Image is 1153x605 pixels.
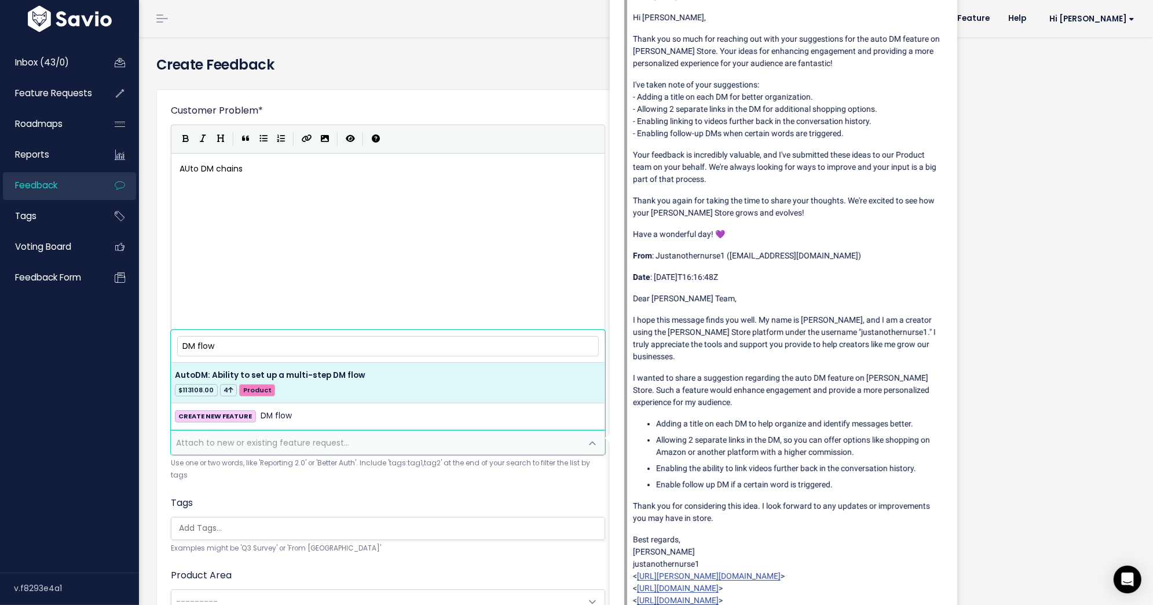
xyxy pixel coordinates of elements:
[633,293,943,305] p: Dear [PERSON_NAME] Team,
[633,149,943,185] p: Your feedback is incredibly valuable, and I've submitted these ideas to our Product team on your ...
[171,542,605,555] small: Examples might be 'Q3 Survey' or 'From [GEOGRAPHIC_DATA]'
[195,130,212,148] button: Italic
[255,130,272,148] button: Generic List
[272,130,290,148] button: Numbered List
[1035,10,1144,28] a: Hi [PERSON_NAME]
[171,457,605,482] small: Use one or two words, like 'Reporting 2.0' or 'Better Auth'. Include 'tags:tag1,tag2' at the end ...
[633,272,650,282] strong: Date
[637,571,781,581] a: [URL][PERSON_NAME][DOMAIN_NAME]
[656,434,943,458] li: Allowing 2 separate links in the DM, so you can offer options like shopping on Amazon or another ...
[633,79,943,140] p: I've taken note of your suggestions: - Adding a title on each DM for better organization. - Allow...
[174,522,616,534] input: Add Tags...
[633,271,943,283] p: : [DATE]T16:16:48Z
[3,203,96,229] a: Tags
[656,462,943,475] li: Enabling the ability to link videos further back in the conversation history.
[15,87,92,99] span: Feature Requests
[3,49,96,76] a: Inbox (43/0)
[633,228,943,240] p: Have a wonderful day! 💜
[342,130,359,148] button: Toggle Preview
[175,370,365,381] span: AutoDM: Ability to set up a multi-step DM flow
[633,314,943,363] p: I hope this message finds you well. My name is [PERSON_NAME], and I am a creator using the [PERSO...
[3,172,96,199] a: Feedback
[239,384,275,396] span: Product
[633,250,943,262] p: : Justanothernurse1 ([EMAIL_ADDRESS][DOMAIN_NAME])
[633,12,943,24] p: Hi [PERSON_NAME],
[3,141,96,168] a: Reports
[3,111,96,137] a: Roadmaps
[171,568,232,582] label: Product Area
[237,130,255,148] button: Quote
[633,33,943,70] p: Thank you so much for reaching out with your suggestions for the auto DM feature on [PERSON_NAME]...
[298,130,316,148] button: Create Link
[14,573,139,603] div: v.f8293e4a1
[3,234,96,260] a: Voting Board
[15,148,49,161] span: Reports
[15,179,57,191] span: Feedback
[637,584,719,593] a: [URL][DOMAIN_NAME]
[177,130,195,148] button: Bold
[1049,14,1134,23] span: Hi [PERSON_NAME]
[337,132,338,146] i: |
[633,500,943,524] p: Thank you for considering this idea. I look forward to any updates or improvements you may have i...
[156,54,1136,75] h4: Create Feedback
[15,240,71,253] span: Voting Board
[171,104,263,118] label: Customer Problem
[220,384,237,396] span: 4
[633,251,652,260] strong: From
[1114,566,1141,593] div: Open Intercom Messenger
[363,132,364,146] i: |
[633,372,943,409] p: I wanted to share a suggestion regarding the auto DM feature on [PERSON_NAME] Store. Such a featu...
[999,10,1035,27] a: Help
[178,411,252,421] strong: CREATE NEW FEATURE
[261,409,292,423] span: DM flow
[293,132,294,146] i: |
[180,163,243,174] span: AUto DM chains
[171,496,193,510] label: Tags
[15,210,36,222] span: Tags
[15,56,69,68] span: Inbox (43/0)
[175,384,218,396] span: $113108.00
[367,130,385,148] button: Markdown Guide
[637,596,719,605] a: [URL][DOMAIN_NAME]
[233,132,234,146] i: |
[212,130,229,148] button: Heading
[15,271,81,283] span: Feedback form
[656,418,943,430] li: Adding a title on each DM to help organize and identify messages better.
[3,264,96,291] a: Feedback form
[25,6,115,32] img: logo-white.9d6f32f41409.svg
[15,118,63,130] span: Roadmaps
[633,195,943,219] p: Thank you again for taking the time to share your thoughts. We're excited to see how your [PERSON...
[316,130,334,148] button: Import an image
[3,80,96,107] a: Feature Requests
[176,437,349,449] span: Attach to new or existing feature request...
[656,479,943,491] li: Enable follow up DM if a certain word is triggered.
